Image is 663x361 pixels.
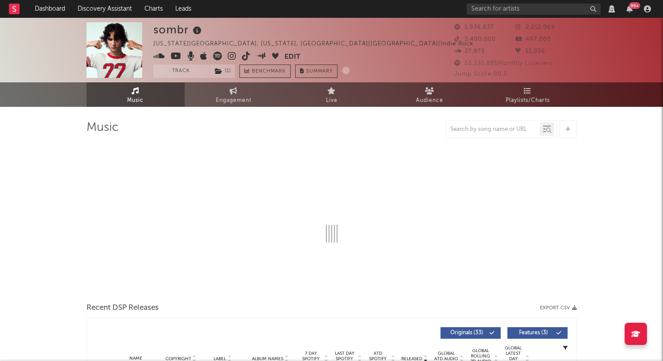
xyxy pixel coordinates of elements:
button: Edit [284,52,301,63]
span: Music [127,95,144,106]
span: 497,000 [515,37,551,42]
span: Benchmark [252,66,286,77]
span: Playlists/Charts [506,95,550,106]
button: 99+ [626,5,633,12]
button: Export CSV [540,305,577,311]
input: Search for artists [467,4,601,15]
span: 53,330,885 Monthly Listeners [454,61,552,66]
span: 3,400,000 [454,37,496,42]
span: Jump Score: 80.3 [454,71,507,77]
a: Engagement [185,82,283,107]
button: Features(3) [507,327,568,339]
span: ( 1 ) [209,65,235,78]
span: Recent DSP Releases [86,303,159,313]
a: Live [283,82,381,107]
a: Playlists/Charts [479,82,577,107]
button: (1) [210,65,235,78]
span: Features ( 3 ) [513,330,554,336]
span: 51,056 [515,49,545,54]
div: sombr [153,22,204,37]
button: Track [153,65,209,78]
input: Search by song name or URL [446,126,540,133]
span: 2,212,069 [515,24,555,30]
div: [US_STATE][GEOGRAPHIC_DATA], [US_STATE], [GEOGRAPHIC_DATA] | [GEOGRAPHIC_DATA] | Indie Rock [153,39,494,49]
span: 27,973 [454,49,485,54]
span: Originals ( 33 ) [446,330,487,336]
span: Audience [416,95,443,106]
button: Originals(33) [441,327,501,339]
a: Audience [381,82,479,107]
div: 99 + [629,2,640,9]
a: Music [86,82,185,107]
span: 1,936,837 [454,24,494,30]
span: Summary [306,69,333,74]
a: Benchmark [239,65,291,78]
span: Live [326,95,338,106]
span: Engagement [216,95,251,106]
button: Summary [295,65,338,78]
